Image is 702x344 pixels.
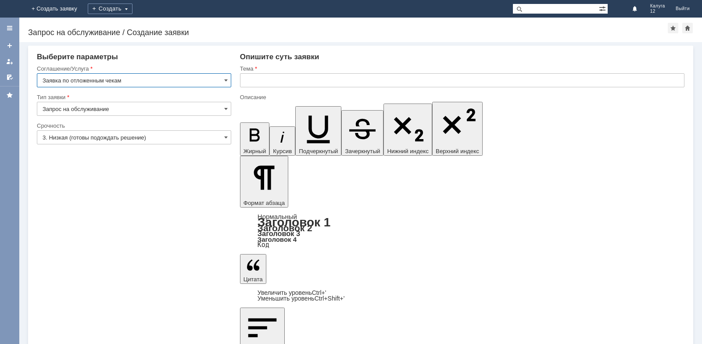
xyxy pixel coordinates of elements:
[240,53,319,61] span: Опишите суть заявки
[244,148,266,154] span: Жирный
[37,66,229,72] div: Соглашение/Услуга
[599,4,608,12] span: Расширенный поиск
[436,148,479,154] span: Верхний индекс
[383,104,432,156] button: Нижний индекс
[240,290,684,301] div: Цитата
[650,9,665,14] span: 12
[650,4,665,9] span: Калуга
[28,28,668,37] div: Запрос на обслуживание / Создание заявки
[345,148,380,154] span: Зачеркнутый
[258,241,269,249] a: Код
[240,156,288,208] button: Формат абзаца
[295,106,341,156] button: Подчеркнутый
[668,23,678,33] div: Добавить в избранное
[37,123,229,129] div: Срочность
[258,229,300,237] a: Заголовок 3
[244,200,285,206] span: Формат абзаца
[37,53,118,61] span: Выберите параметры
[240,66,683,72] div: Тема
[3,39,17,53] a: Создать заявку
[240,94,683,100] div: Описание
[315,295,345,302] span: Ctrl+Shift+'
[88,4,133,14] div: Создать
[3,70,17,84] a: Мои согласования
[341,110,383,156] button: Зачеркнутый
[37,94,229,100] div: Тип заявки
[432,102,483,156] button: Верхний индекс
[273,148,292,154] span: Курсив
[269,126,295,156] button: Курсив
[258,213,297,220] a: Нормальный
[258,223,312,233] a: Заголовок 2
[258,215,331,229] a: Заголовок 1
[240,254,266,284] button: Цитата
[240,122,270,156] button: Жирный
[244,276,263,283] span: Цитата
[240,214,684,248] div: Формат абзаца
[312,289,326,296] span: Ctrl+'
[258,236,297,243] a: Заголовок 4
[3,54,17,68] a: Мои заявки
[682,23,693,33] div: Сделать домашней страницей
[387,148,429,154] span: Нижний индекс
[258,289,326,296] a: Increase
[258,295,345,302] a: Decrease
[299,148,338,154] span: Подчеркнутый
